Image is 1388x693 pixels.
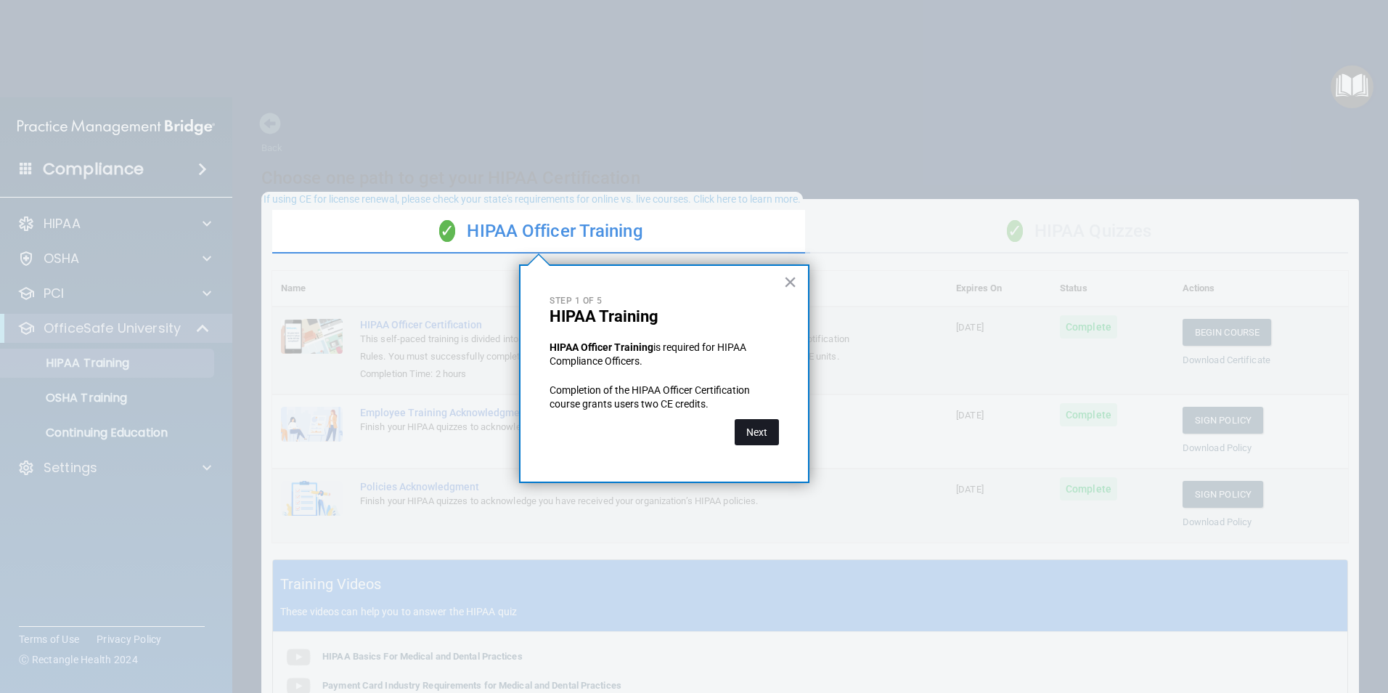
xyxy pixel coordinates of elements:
[735,419,779,445] button: Next
[550,295,779,307] p: Step 1 of 5
[783,270,797,293] button: Close
[550,307,779,326] p: HIPAA Training
[272,210,810,254] div: HIPAA Officer Training
[439,220,455,242] span: ✓
[550,341,653,353] strong: HIPAA Officer Training
[550,384,779,412] p: Completion of the HIPAA Officer Certification course grants users two CE credits.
